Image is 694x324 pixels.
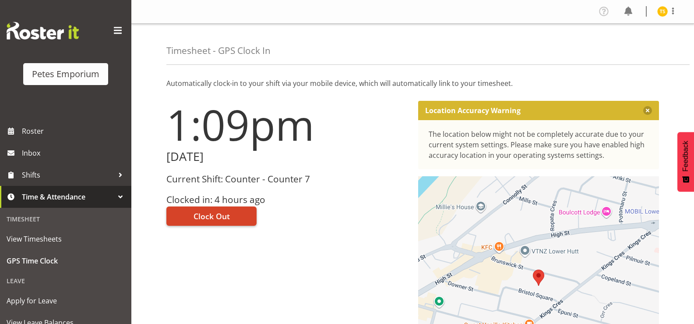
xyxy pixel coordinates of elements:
[166,195,408,205] h3: Clocked in: 4 hours ago
[7,294,125,307] span: Apply for Leave
[166,46,271,56] h4: Timesheet - GPS Clock In
[2,272,129,290] div: Leave
[643,106,652,115] button: Close message
[22,125,127,138] span: Roster
[425,106,521,115] p: Location Accuracy Warning
[166,150,408,164] h2: [DATE]
[429,129,649,160] div: The location below might not be completely accurate due to your current system settings. Please m...
[166,101,408,148] h1: 1:09pm
[2,210,129,228] div: Timesheet
[166,207,257,226] button: Clock Out
[7,22,79,39] img: Rosterit website logo
[7,254,125,267] span: GPS Time Clock
[32,68,99,81] div: Petes Emporium
[2,290,129,312] a: Apply for Leave
[166,174,408,184] h3: Current Shift: Counter - Counter 7
[677,132,694,192] button: Feedback - Show survey
[682,141,690,171] span: Feedback
[657,6,668,17] img: tamara-straker11292.jpg
[166,78,659,89] p: Automatically clock-in to your shift via your mobile device, which will automatically link to you...
[22,190,114,203] span: Time & Attendance
[194,210,230,222] span: Clock Out
[2,228,129,250] a: View Timesheets
[7,232,125,246] span: View Timesheets
[2,250,129,272] a: GPS Time Clock
[22,146,127,160] span: Inbox
[22,168,114,182] span: Shifts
